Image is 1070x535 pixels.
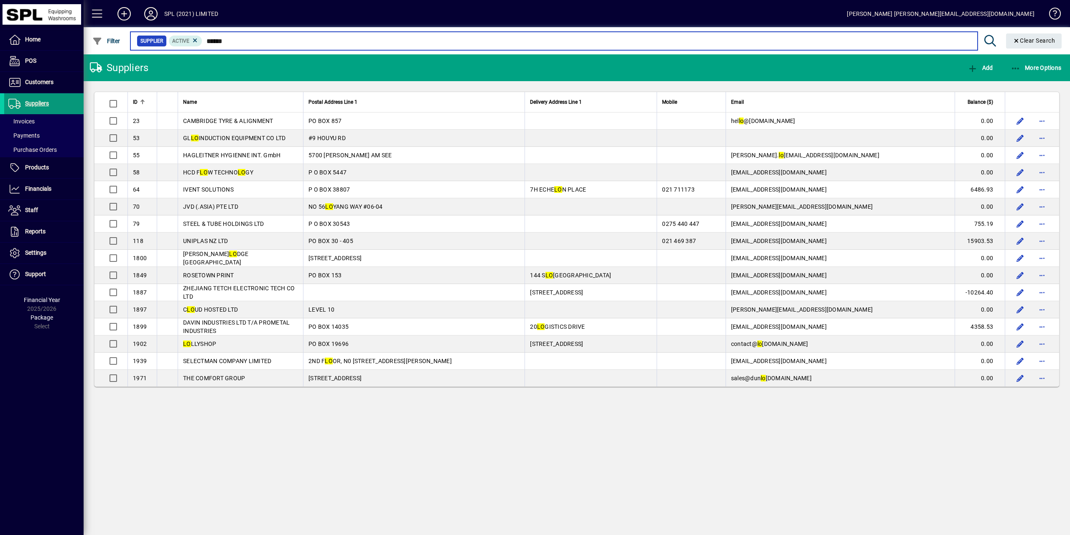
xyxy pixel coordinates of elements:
[8,132,40,139] span: Payments
[308,152,392,159] span: 5700 [PERSON_NAME] AM SEE
[4,157,84,178] a: Products
[530,323,585,330] span: 20 GISTICS DRIVE
[183,97,197,107] span: Name
[960,97,1001,107] div: Balance ($)
[731,97,744,107] span: Email
[183,152,280,159] span: HAGLEITNER HYGIENNE INT. GmbH
[133,152,140,159] span: 55
[25,100,49,107] span: Suppliers
[133,340,147,347] span: 1902
[133,255,147,261] span: 1800
[966,60,995,75] button: Add
[1014,269,1027,282] button: Edit
[1014,217,1027,230] button: Edit
[183,340,191,347] em: LO
[308,118,342,124] span: PO BOX 857
[1035,148,1049,162] button: More options
[229,251,237,257] em: LO
[955,301,1005,318] td: 0.00
[1014,234,1027,248] button: Edit
[133,135,140,141] span: 53
[662,238,696,244] span: 021 469 387
[172,38,189,44] span: Active
[238,169,246,176] em: LO
[554,186,562,193] em: LO
[955,147,1005,164] td: 0.00
[187,306,195,313] em: LO
[133,289,147,296] span: 1887
[133,186,140,193] span: 64
[1014,200,1027,213] button: Edit
[4,143,84,157] a: Purchase Orders
[662,220,699,227] span: 0275 440 447
[1014,320,1027,333] button: Edit
[779,152,784,159] em: lo
[1014,371,1027,385] button: Edit
[757,340,762,347] em: lo
[183,135,286,141] span: GL INDUCTION EQUIPMENT CO LTD
[4,128,84,143] a: Payments
[955,233,1005,250] td: 15903.53
[183,238,228,244] span: UNIPLAS NZ LTD
[31,314,53,321] span: Package
[731,118,795,124] span: hel @[DOMAIN_NAME]
[530,97,582,107] span: Delivery Address Line 1
[1035,286,1049,299] button: More options
[308,135,346,141] span: #9 HOUYU RD
[25,185,51,192] span: Financials
[308,238,353,244] span: PO BOX 30 - 405
[1009,60,1064,75] button: More Options
[133,323,147,330] span: 1899
[308,186,350,193] span: P O BOX 38807
[955,130,1005,147] td: 0.00
[1014,354,1027,368] button: Edit
[761,375,766,381] em: lo
[1014,183,1027,196] button: Edit
[731,306,873,313] span: [PERSON_NAME][EMAIL_ADDRESS][DOMAIN_NAME]
[1035,131,1049,145] button: More options
[955,353,1005,370] td: 0.00
[731,97,950,107] div: Email
[133,97,138,107] span: ID
[325,358,333,364] em: LO
[4,114,84,128] a: Invoices
[183,118,273,124] span: CAMBRIDGE TYRE & ALIGNMENT
[200,169,208,176] em: LO
[4,179,84,200] a: Financials
[8,146,57,153] span: Purchase Orders
[183,169,253,176] span: HCD F W TECHNO GY
[308,340,349,347] span: PO BOX 19696
[955,113,1005,130] td: 0.00
[4,264,84,285] a: Support
[133,238,143,244] span: 118
[111,6,138,21] button: Add
[183,340,216,347] span: LLYSHOP
[1035,371,1049,385] button: More options
[731,255,827,261] span: [EMAIL_ADDRESS][DOMAIN_NAME]
[183,306,238,313] span: C UD HOSTED LTD
[1035,166,1049,179] button: More options
[92,38,120,44] span: Filter
[1035,320,1049,333] button: More options
[325,203,333,210] em: LO
[955,284,1005,301] td: -10264.40
[731,238,827,244] span: [EMAIL_ADDRESS][DOMAIN_NAME]
[1014,286,1027,299] button: Edit
[183,285,295,300] span: ZHEJIANG TETCH ELECTRONIC TECH CO LTD
[24,297,60,303] span: Financial Year
[662,97,677,107] span: Mobile
[25,271,46,277] span: Support
[1035,303,1049,316] button: More options
[183,251,249,266] span: [PERSON_NAME] DGE [GEOGRAPHIC_DATA]
[164,7,218,20] div: SPL (2021) LIMITED
[1035,354,1049,368] button: More options
[739,118,744,124] em: lo
[847,7,1034,20] div: [PERSON_NAME] [PERSON_NAME][EMAIL_ADDRESS][DOMAIN_NAME]
[731,203,873,210] span: [PERSON_NAME][EMAIL_ADDRESS][DOMAIN_NAME]
[731,323,827,330] span: [EMAIL_ADDRESS][DOMAIN_NAME]
[731,289,827,296] span: [EMAIL_ADDRESS][DOMAIN_NAME]
[530,186,586,193] span: 7H ECHE N PLACE
[530,340,583,347] span: [STREET_ADDRESS]
[308,203,383,210] span: NO 56 YANG WAY #06-04
[133,203,140,210] span: 70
